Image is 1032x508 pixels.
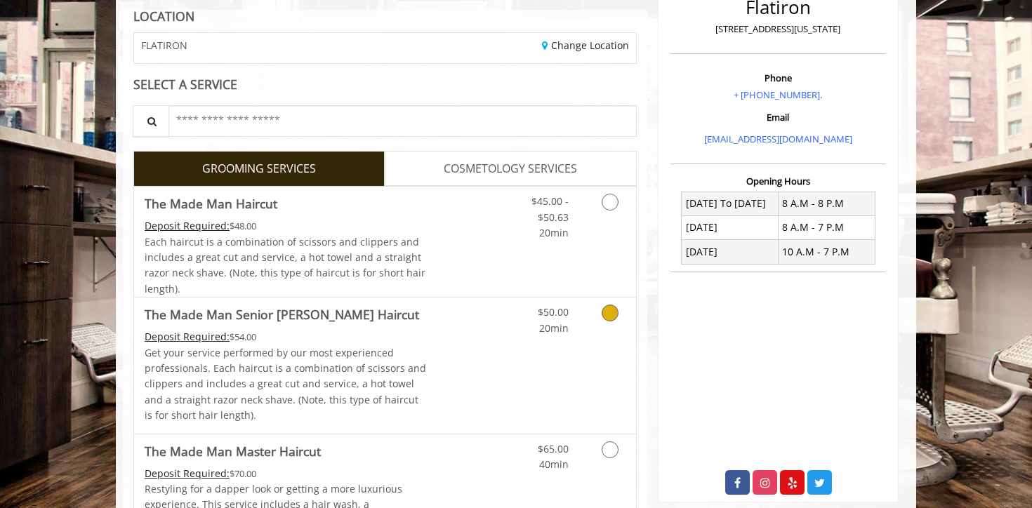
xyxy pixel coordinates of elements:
[778,240,875,264] td: 10 A.M - 7 P.M
[145,441,321,461] b: The Made Man Master Haircut
[778,192,875,215] td: 8 A.M - 8 P.M
[141,40,187,51] span: FLATIRON
[682,192,779,215] td: [DATE] To [DATE]
[704,133,852,145] a: [EMAIL_ADDRESS][DOMAIN_NAME]
[539,321,569,335] span: 20min
[682,240,779,264] td: [DATE]
[539,457,569,471] span: 40min
[145,194,277,213] b: The Made Man Haircut
[145,305,419,324] b: The Made Man Senior [PERSON_NAME] Haircut
[145,466,427,481] div: $70.00
[145,218,427,234] div: $48.00
[538,442,569,455] span: $65.00
[145,330,230,343] span: This service needs some Advance to be paid before we block your appointment
[734,88,822,101] a: + [PHONE_NUMBER].
[145,219,230,232] span: This service needs some Advance to be paid before we block your appointment
[674,73,882,83] h3: Phone
[539,226,569,239] span: 20min
[133,105,169,137] button: Service Search
[444,160,577,178] span: COSMETOLOGY SERVICES
[674,22,882,36] p: [STREET_ADDRESS][US_STATE]
[531,194,569,223] span: $45.00 - $50.63
[670,176,886,186] h3: Opening Hours
[133,78,637,91] div: SELECT A SERVICE
[145,467,230,480] span: This service needs some Advance to be paid before we block your appointment
[542,39,629,52] a: Change Location
[133,8,194,25] b: LOCATION
[682,215,779,239] td: [DATE]
[538,305,569,319] span: $50.00
[145,235,425,295] span: Each haircut is a combination of scissors and clippers and includes a great cut and service, a ho...
[778,215,875,239] td: 8 A.M - 7 P.M
[145,345,427,424] p: Get your service performed by our most experienced professionals. Each haircut is a combination o...
[674,112,882,122] h3: Email
[202,160,316,178] span: GROOMING SERVICES
[145,329,427,345] div: $54.00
